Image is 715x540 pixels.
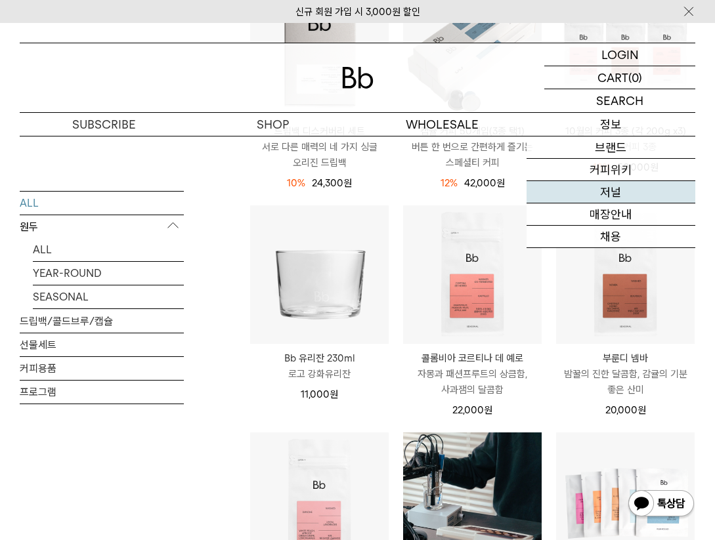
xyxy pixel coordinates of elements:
p: CART [597,66,628,89]
a: 드립백 디스커버리 세트 서로 다른 매력의 네 가지 싱글 오리진 드립백 [250,123,389,171]
span: 원 [638,404,646,416]
img: 카카오톡 채널 1:1 채팅 버튼 [627,489,695,520]
a: LOGIN [544,43,695,66]
a: SEASONAL [33,285,184,308]
span: 원 [484,404,492,416]
p: Bb 유리잔 230ml [250,350,389,366]
p: SEARCH [596,89,643,112]
a: 프로그램 [20,380,184,403]
div: 12% [441,175,458,191]
a: 저널 [527,181,695,203]
div: 10% [287,175,305,191]
span: 원 [496,177,505,189]
a: 매장안내 [527,203,695,226]
a: 부룬디 넴바 밤꿀의 진한 달콤함, 감귤의 기분 좋은 산미 [556,350,695,398]
a: 선물세트 [20,333,184,356]
p: 버튼 한 번으로 간편하게 즐기는 스페셜티 커피 [403,139,542,171]
p: 자몽과 패션프루트의 상큼함, 사과잼의 달콤함 [403,366,542,398]
span: 11,000 [301,388,338,400]
a: Bb 유리잔 230ml 로고 강화유리잔 [250,350,389,382]
a: ALL [20,191,184,214]
img: 콜롬비아 코르티나 데 예로 [403,205,542,344]
a: 신규 회원 가입 시 3,000원 할인 [295,6,420,18]
img: Bb 유리잔 230ml [250,205,389,344]
p: 원두 [20,215,184,238]
p: (0) [628,66,642,89]
a: 캡슐 커피 50개입(3종 택1) 버튼 한 번으로 간편하게 즐기는 스페셜티 커피 [403,123,542,171]
img: 로고 [342,67,374,89]
a: YEAR-ROUND [33,261,184,284]
p: WHOLESALE [358,113,527,136]
a: CART (0) [544,66,695,89]
a: SHOP [188,113,357,136]
img: 부룬디 넴바 [556,205,695,344]
p: 부룬디 넴바 [556,350,695,366]
a: 커피용품 [20,356,184,379]
span: 22,000 [452,404,492,416]
a: ALL [33,238,184,260]
a: SUBSCRIBE [20,113,188,136]
a: 커피위키 [527,159,695,181]
a: 브랜드 [527,136,695,159]
p: 정보 [527,113,695,136]
span: 20,000 [605,404,646,416]
p: 밤꿀의 진한 달콤함, 감귤의 기분 좋은 산미 [556,366,695,398]
p: 서로 다른 매력의 네 가지 싱글 오리진 드립백 [250,139,389,171]
p: LOGIN [601,43,639,66]
span: 24,300 [312,177,352,189]
span: 원 [330,388,338,400]
span: 42,000 [464,177,505,189]
a: 드립백/콜드브루/캡슐 [20,309,184,332]
a: 채용 [527,226,695,248]
a: 콜롬비아 코르티나 데 예로 자몽과 패션프루트의 상큼함, 사과잼의 달콤함 [403,350,542,398]
p: 로고 강화유리잔 [250,366,389,382]
p: 콜롬비아 코르티나 데 예로 [403,350,542,366]
span: 원 [343,177,352,189]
